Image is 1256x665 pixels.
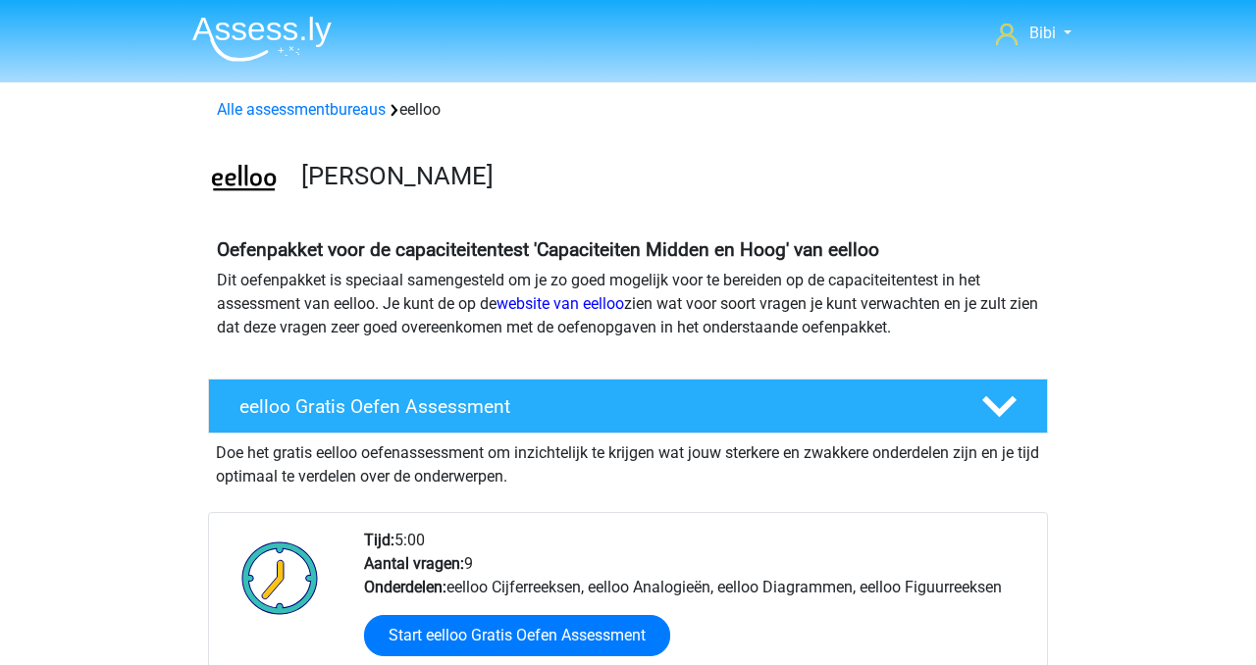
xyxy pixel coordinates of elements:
img: Assessly [192,16,332,62]
span: Bibi [1029,24,1056,42]
a: Start eelloo Gratis Oefen Assessment [364,615,670,656]
a: Bibi [988,22,1079,45]
img: Klok [231,529,330,627]
img: eelloo.png [209,145,279,215]
div: eelloo [209,98,1047,122]
b: Tijd: [364,531,394,549]
h3: [PERSON_NAME] [301,161,1032,191]
b: Onderdelen: [364,578,446,596]
b: Aantal vragen: [364,554,464,573]
p: Dit oefenpakket is speciaal samengesteld om je zo goed mogelijk voor te bereiden op de capaciteit... [217,269,1039,339]
a: website van eelloo [497,294,624,313]
a: eelloo Gratis Oefen Assessment [200,379,1056,434]
b: Oefenpakket voor de capaciteitentest 'Capaciteiten Midden en Hoog' van eelloo [217,238,879,261]
h4: eelloo Gratis Oefen Assessment [239,395,950,418]
div: Doe het gratis eelloo oefenassessment om inzichtelijk te krijgen wat jouw sterkere en zwakkere on... [208,434,1048,488]
a: Alle assessmentbureaus [217,100,386,119]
